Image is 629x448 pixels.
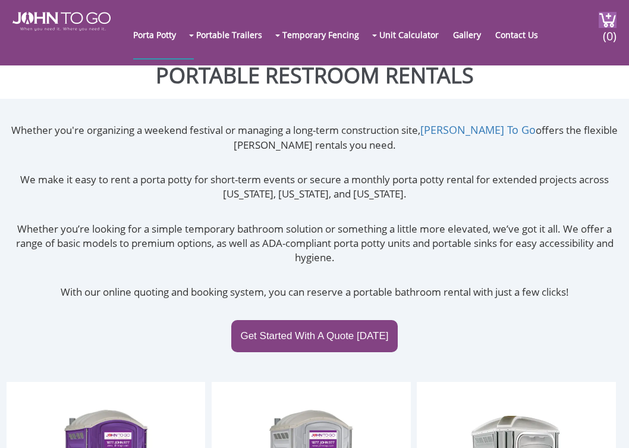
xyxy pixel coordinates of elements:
[231,320,397,352] a: Get Started With A Quote [DATE]
[379,11,451,58] a: Unit Calculator
[7,285,623,299] p: With our online quoting and booking system, you can reserve a portable bathroom rental with just ...
[7,123,623,152] p: Whether you're organizing a weekend festival or managing a long-term construction site, offers th...
[453,11,493,58] a: Gallery
[12,12,111,31] img: JOHN to go
[196,11,274,58] a: Portable Trailers
[599,12,617,28] img: cart a
[7,222,623,265] p: Whether you’re looking for a simple temporary bathroom solution or something a little more elevat...
[133,11,188,58] a: Porta Potty
[581,400,629,448] button: Live Chat
[7,173,623,202] p: We make it easy to rent a porta potty for short-term events or secure a monthly porta potty renta...
[495,11,550,58] a: Contact Us
[603,18,617,44] span: (0)
[282,11,371,58] a: Temporary Fencing
[420,123,536,137] a: [PERSON_NAME] To Go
